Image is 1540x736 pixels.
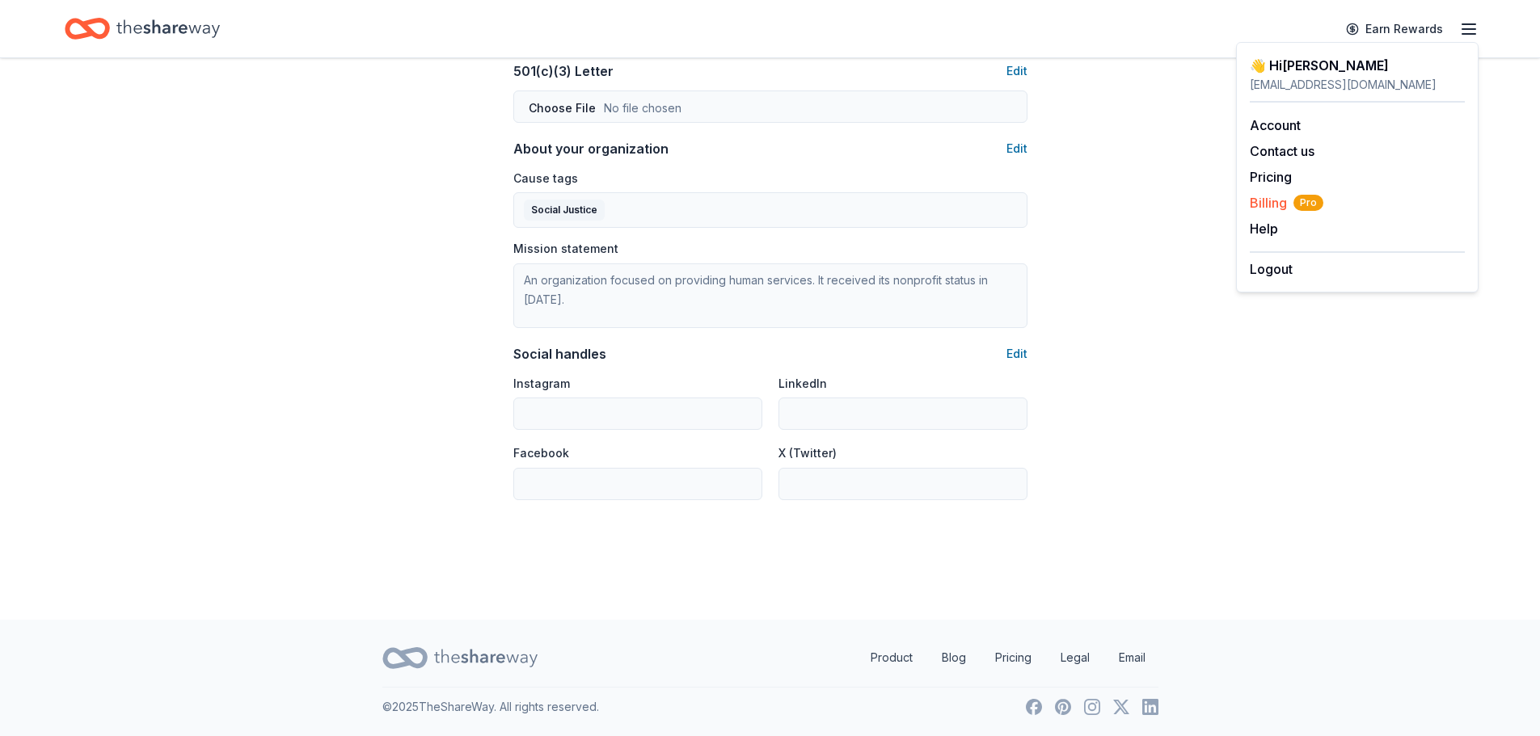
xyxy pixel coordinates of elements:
[1250,56,1465,75] div: 👋 Hi [PERSON_NAME]
[382,697,599,717] p: © 2025 TheShareWay. All rights reserved.
[1293,195,1323,211] span: Pro
[858,641,926,674] a: Product
[513,170,578,187] label: Cause tags
[513,61,614,81] div: 501(c)(3) Letter
[1250,193,1323,212] span: Billing
[513,263,1027,328] textarea: An organization focused on providing human services. It received its nonprofit status in [DATE].
[1006,61,1027,81] button: Edit
[513,192,1027,228] button: Social Justice
[1250,193,1323,212] button: BillingPro
[1106,641,1158,674] a: Email
[982,641,1044,674] a: Pricing
[1336,15,1453,44] a: Earn Rewards
[778,376,827,392] label: LinkedIn
[1250,219,1278,238] button: Help
[858,641,1158,674] nav: quick links
[778,445,837,461] label: X (Twitter)
[513,445,569,461] label: Facebook
[1250,75,1465,95] div: [EMAIL_ADDRESS][DOMAIN_NAME]
[513,376,570,392] label: Instagram
[65,10,220,48] a: Home
[513,139,669,158] div: About your organization
[513,241,618,257] label: Mission statement
[1006,344,1027,364] button: Edit
[1006,139,1027,158] button: Edit
[1250,141,1314,161] button: Contact us
[513,344,606,364] div: Social handles
[1048,641,1103,674] a: Legal
[1250,169,1292,185] a: Pricing
[1250,259,1293,279] button: Logout
[929,641,979,674] a: Blog
[524,200,605,221] div: Social Justice
[1250,117,1301,133] a: Account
